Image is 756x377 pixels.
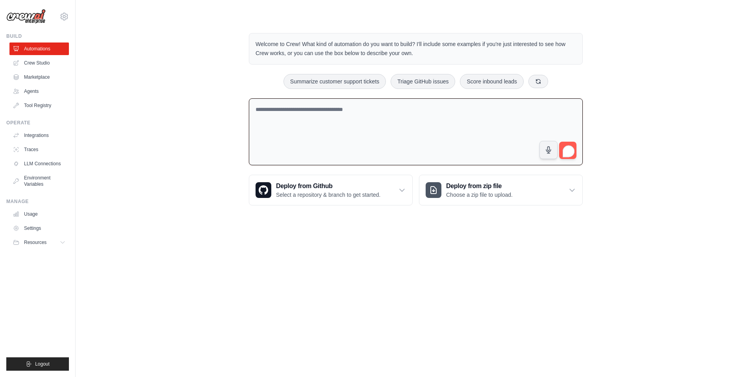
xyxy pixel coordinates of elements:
[9,208,69,220] a: Usage
[717,339,756,377] iframe: Chat Widget
[276,191,380,199] p: Select a repository & branch to get started.
[446,181,513,191] h3: Deploy from zip file
[9,222,69,235] a: Settings
[460,74,524,89] button: Score inbound leads
[9,71,69,83] a: Marketplace
[391,74,455,89] button: Triage GitHub issues
[6,198,69,205] div: Manage
[6,120,69,126] div: Operate
[9,143,69,156] a: Traces
[24,239,46,246] span: Resources
[9,157,69,170] a: LLM Connections
[256,40,576,58] p: Welcome to Crew! What kind of automation do you want to build? I'll include some examples if you'...
[6,9,46,24] img: Logo
[276,181,380,191] h3: Deploy from Github
[6,357,69,371] button: Logout
[9,99,69,112] a: Tool Registry
[9,172,69,190] a: Environment Variables
[35,361,50,367] span: Logout
[9,43,69,55] a: Automations
[9,85,69,98] a: Agents
[6,33,69,39] div: Build
[9,129,69,142] a: Integrations
[446,191,513,199] p: Choose a zip file to upload.
[9,57,69,69] a: Crew Studio
[283,74,386,89] button: Summarize customer support tickets
[9,236,69,249] button: Resources
[249,98,583,166] textarea: To enrich screen reader interactions, please activate Accessibility in Grammarly extension settings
